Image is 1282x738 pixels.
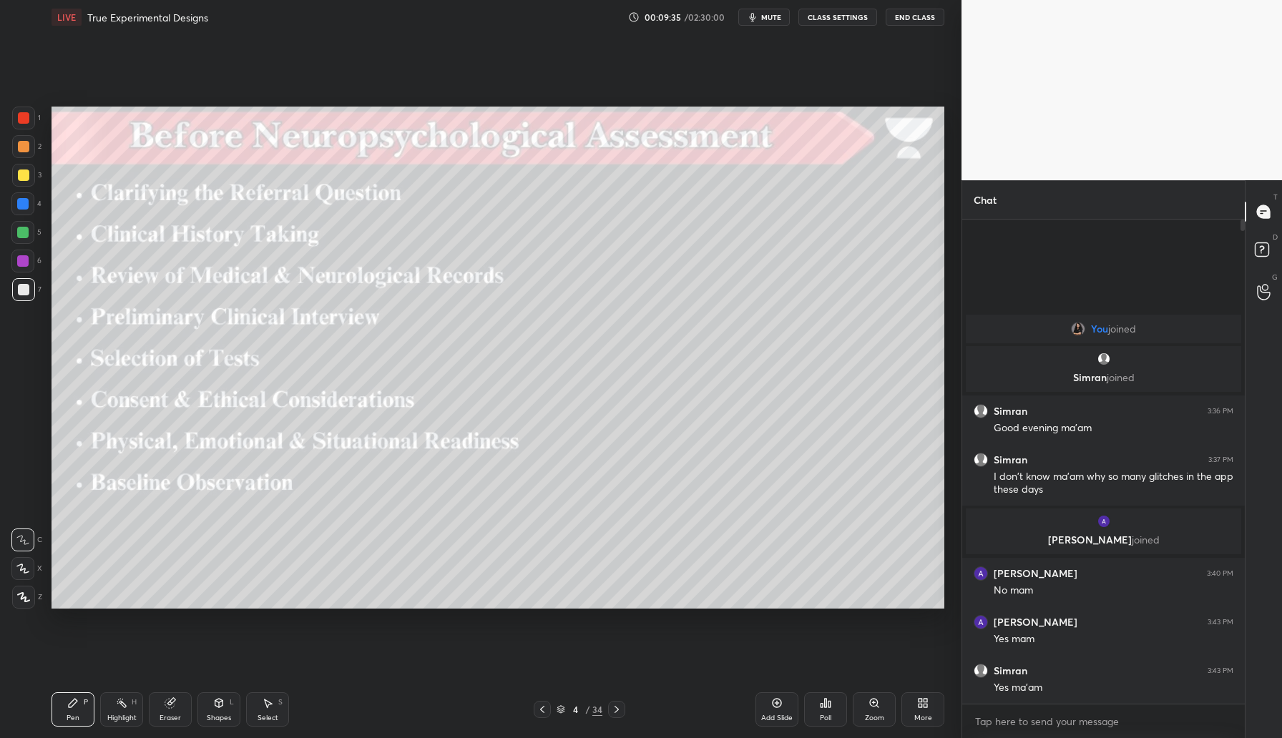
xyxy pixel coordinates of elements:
[107,714,137,722] div: Highlight
[568,705,582,714] div: 4
[974,404,988,418] img: default.png
[1208,618,1233,626] div: 3:43 PM
[962,312,1245,704] div: grid
[738,9,790,26] button: mute
[160,714,181,722] div: Eraser
[974,453,988,467] img: default.png
[1208,407,1233,415] div: 3:36 PM
[12,586,42,609] div: Z
[761,12,781,22] span: mute
[994,616,1077,629] h6: [PERSON_NAME]
[974,372,1233,383] p: Simran
[11,557,42,580] div: X
[886,9,944,26] button: End Class
[1272,272,1278,282] p: G
[1097,514,1111,528] img: 916aadb5705e4413918ad49cf3bbc1cb.30384380_3
[1208,456,1233,464] div: 3:37 PM
[11,192,41,215] div: 4
[1273,232,1278,242] p: D
[974,615,988,629] img: 916aadb5705e4413918ad49cf3bbc1cb.30384380_3
[994,453,1027,466] h6: Simran
[914,714,932,722] div: More
[865,714,884,722] div: Zoom
[1091,323,1108,335] span: You
[207,714,231,722] div: Shapes
[1132,533,1160,546] span: joined
[1207,569,1233,578] div: 3:40 PM
[1273,192,1278,202] p: T
[1108,323,1136,335] span: joined
[962,181,1008,219] p: Chat
[974,566,988,581] img: 916aadb5705e4413918ad49cf3bbc1cb.30384380_3
[1097,352,1111,366] img: default.png
[1208,666,1233,675] div: 3:43 PM
[1071,322,1085,336] img: 5a77a23054704c85928447797e7c5680.jpg
[11,528,42,551] div: C
[761,714,793,722] div: Add Slide
[230,699,234,706] div: L
[592,703,602,716] div: 34
[994,632,1233,646] div: Yes mam
[994,664,1027,677] h6: Simran
[994,405,1027,418] h6: Simran
[11,221,41,244] div: 5
[12,278,41,301] div: 7
[974,664,988,678] img: default.png
[994,567,1077,580] h6: [PERSON_NAME]
[11,250,41,272] div: 6
[994,681,1233,695] div: Yes ma'am
[994,421,1233,436] div: Good evening ma'am
[12,107,41,129] div: 1
[820,714,831,722] div: Poll
[798,9,877,26] button: CLASS SETTINGS
[1107,370,1135,384] span: joined
[87,11,208,24] h4: True Experimental Designs
[132,699,137,706] div: H
[258,714,278,722] div: Select
[52,9,82,26] div: LIVE
[84,699,88,706] div: P
[12,164,41,187] div: 3
[278,699,283,706] div: S
[67,714,79,722] div: Pen
[994,470,1233,497] div: I don't know ma'am why so many glitches in the app these days
[12,135,41,158] div: 2
[974,534,1233,546] p: [PERSON_NAME]
[994,584,1233,598] div: No mam
[585,705,589,714] div: /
